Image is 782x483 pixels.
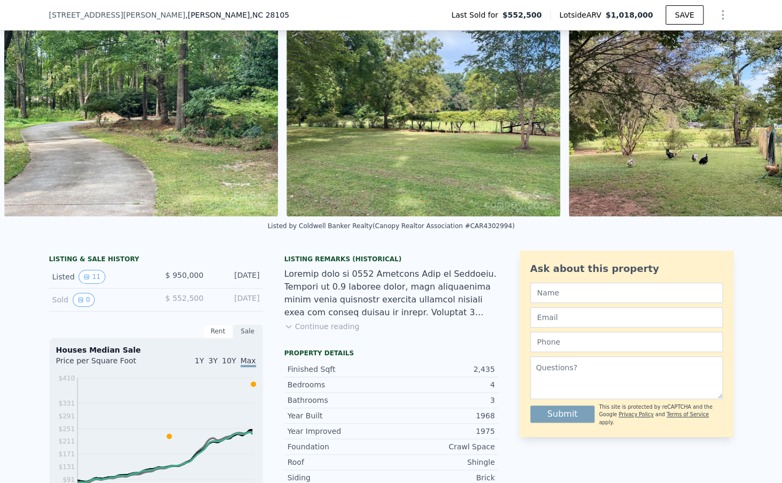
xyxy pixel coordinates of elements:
[530,261,723,276] div: Ask about this property
[58,412,75,419] tspan: $291
[52,293,148,307] div: Sold
[212,270,260,284] div: [DATE]
[288,395,391,406] div: Bathrooms
[530,283,723,303] input: Name
[391,410,495,421] div: 1968
[530,332,723,352] input: Phone
[288,410,391,421] div: Year Built
[222,356,236,365] span: 10Y
[288,426,391,437] div: Year Improved
[56,345,256,355] div: Houses Median Sale
[559,10,605,20] span: Lotside ARV
[288,379,391,390] div: Bedrooms
[49,255,263,266] div: LISTING & SALE HISTORY
[4,11,278,216] img: Sale: 169698122 Parcel: 75330503
[391,395,495,406] div: 3
[288,457,391,468] div: Roof
[530,307,723,328] input: Email
[212,293,260,307] div: [DATE]
[195,356,204,365] span: 1Y
[502,10,542,20] span: $552,500
[391,379,495,390] div: 4
[391,472,495,483] div: Brick
[606,11,653,19] span: $1,018,000
[56,355,156,372] div: Price per Square Foot
[52,270,148,284] div: Listed
[391,441,495,452] div: Crawl Space
[267,222,514,230] div: Listed by Coldwell Banker Realty (Canopy Realtor Association #CAR4302994)
[288,441,391,452] div: Foundation
[185,10,289,20] span: , [PERSON_NAME]
[665,5,703,25] button: SAVE
[288,472,391,483] div: Siding
[391,457,495,468] div: Shingle
[288,364,391,375] div: Finished Sqft
[284,268,498,319] div: Loremip dolo si 0552 Ametcons Adip el Seddoeiu. Tempori ut 0.9 laboree dolor, magn aliquaenima mi...
[284,255,498,263] div: Listing Remarks (Historical)
[208,356,218,365] span: 3Y
[165,294,203,302] span: $ 552,500
[233,324,263,338] div: Sale
[284,321,360,332] button: Continue reading
[49,10,185,20] span: [STREET_ADDRESS][PERSON_NAME]
[73,293,95,307] button: View historical data
[284,349,498,357] div: Property details
[599,403,722,426] div: This site is protected by reCAPTCHA and the Google and apply.
[58,399,75,407] tspan: $331
[58,463,75,471] tspan: $131
[58,450,75,458] tspan: $171
[58,438,75,445] tspan: $211
[241,356,256,367] span: Max
[79,270,105,284] button: View historical data
[712,4,733,26] button: Show Options
[391,426,495,437] div: 1975
[58,374,75,381] tspan: $410
[203,324,233,338] div: Rent
[530,406,595,423] button: Submit
[667,411,709,417] a: Terms of Service
[391,364,495,375] div: 2,435
[165,271,203,279] span: $ 950,000
[618,411,653,417] a: Privacy Policy
[287,11,560,216] img: Sale: 169698122 Parcel: 75330503
[451,10,502,20] span: Last Sold for
[58,425,75,432] tspan: $251
[250,11,289,19] span: , NC 28105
